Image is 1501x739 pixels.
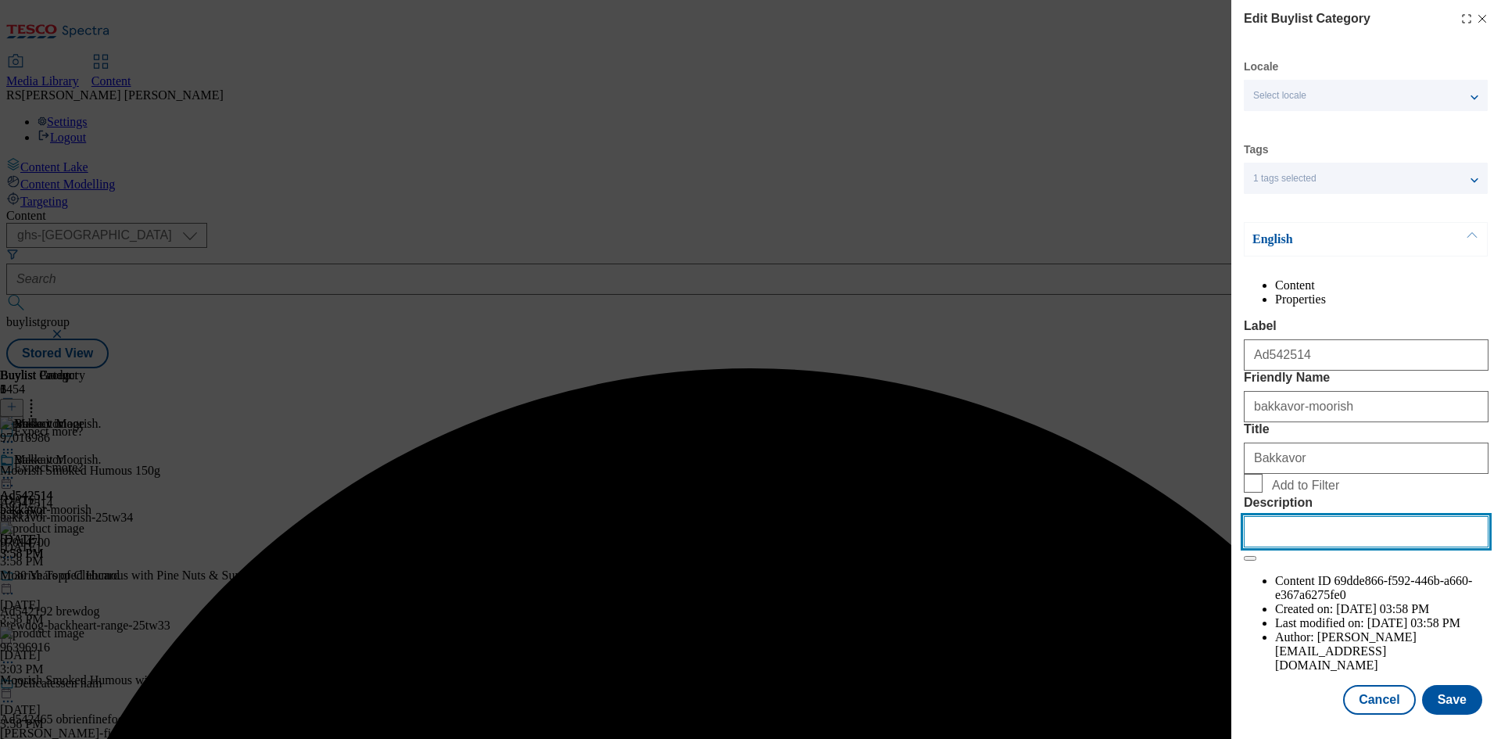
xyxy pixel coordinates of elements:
label: Label [1244,319,1488,333]
li: Content [1275,278,1488,292]
span: Select locale [1253,90,1306,102]
span: 1 tags selected [1253,173,1317,185]
span: [PERSON_NAME][EMAIL_ADDRESS][DOMAIN_NAME] [1275,630,1417,672]
input: Enter Description [1244,516,1488,547]
li: Author: [1275,630,1488,673]
span: [DATE] 03:58 PM [1367,616,1460,630]
label: Tags [1244,145,1269,154]
input: Enter Label [1244,339,1488,371]
li: Last modified on: [1275,616,1488,630]
span: 69dde866-f592-446b-a660-e367a6275fe0 [1275,574,1472,601]
li: Created on: [1275,602,1488,616]
label: Description [1244,496,1488,510]
li: Properties [1275,292,1488,307]
button: Save [1422,685,1482,715]
button: 1 tags selected [1244,163,1488,194]
input: Enter Friendly Name [1244,391,1488,422]
input: Enter Title [1244,443,1488,474]
button: Select locale [1244,80,1488,111]
label: Friendly Name [1244,371,1488,385]
label: Locale [1244,63,1278,71]
h4: Edit Buylist Category [1244,9,1370,28]
button: Cancel [1343,685,1415,715]
span: Add to Filter [1272,479,1339,493]
li: Content ID [1275,574,1488,602]
span: [DATE] 03:58 PM [1336,602,1429,615]
label: Title [1244,422,1488,436]
p: English [1252,231,1417,247]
